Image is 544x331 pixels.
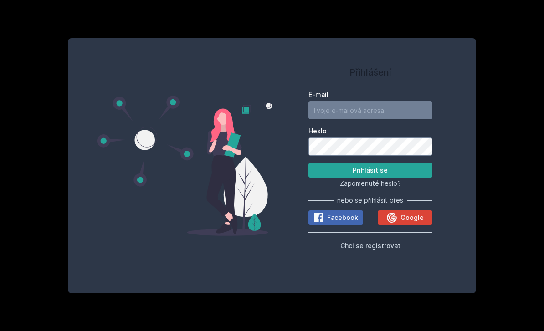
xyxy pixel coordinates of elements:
[327,213,358,222] span: Facebook
[337,196,403,205] span: nebo se přihlásit přes
[400,213,424,222] span: Google
[308,210,363,225] button: Facebook
[378,210,432,225] button: Google
[340,242,400,250] span: Chci se registrovat
[308,101,432,119] input: Tvoje e-mailová adresa
[308,90,432,99] label: E-mail
[308,66,432,79] h1: Přihlášení
[308,163,432,178] button: Přihlásit se
[308,127,432,136] label: Heslo
[340,179,401,187] span: Zapomenuté heslo?
[340,240,400,251] button: Chci se registrovat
